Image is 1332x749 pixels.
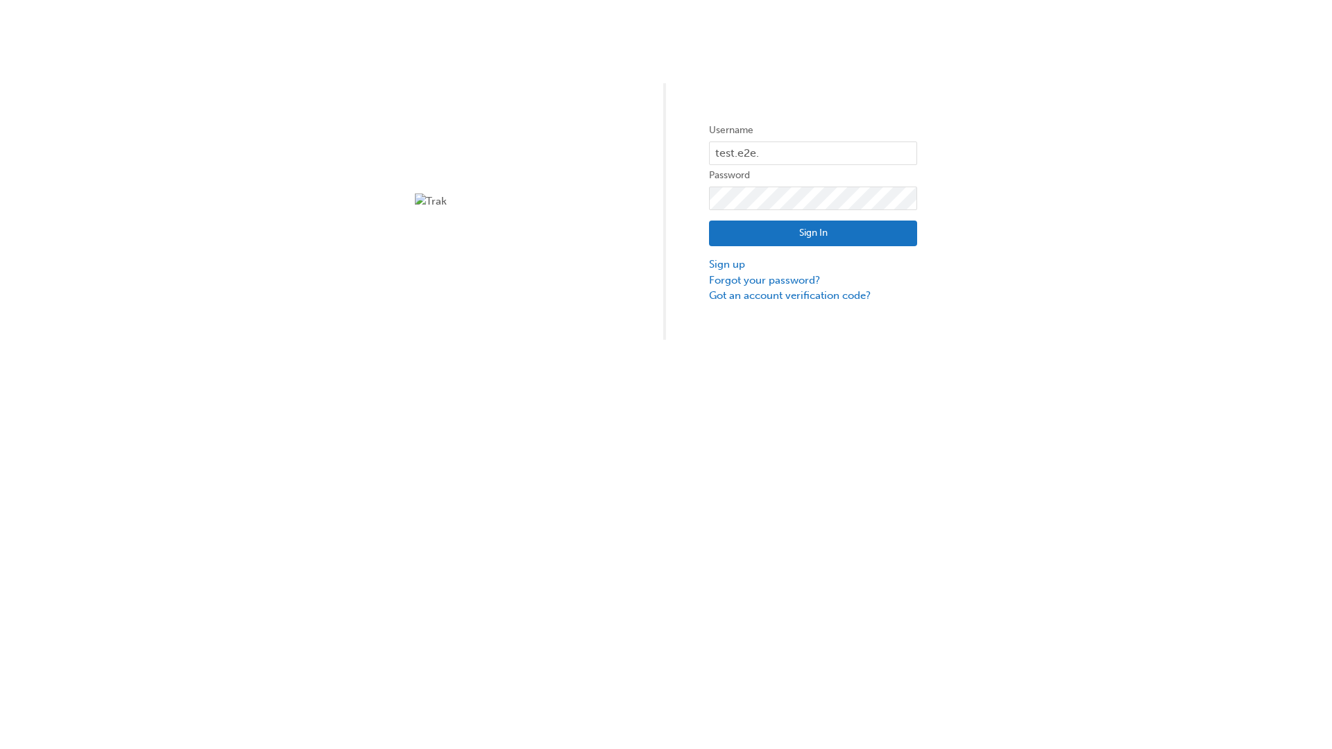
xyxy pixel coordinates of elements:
[709,221,917,247] button: Sign In
[709,288,917,304] a: Got an account verification code?
[709,122,917,139] label: Username
[709,273,917,289] a: Forgot your password?
[709,141,917,165] input: Username
[709,167,917,184] label: Password
[415,193,623,209] img: Trak
[709,257,917,273] a: Sign up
